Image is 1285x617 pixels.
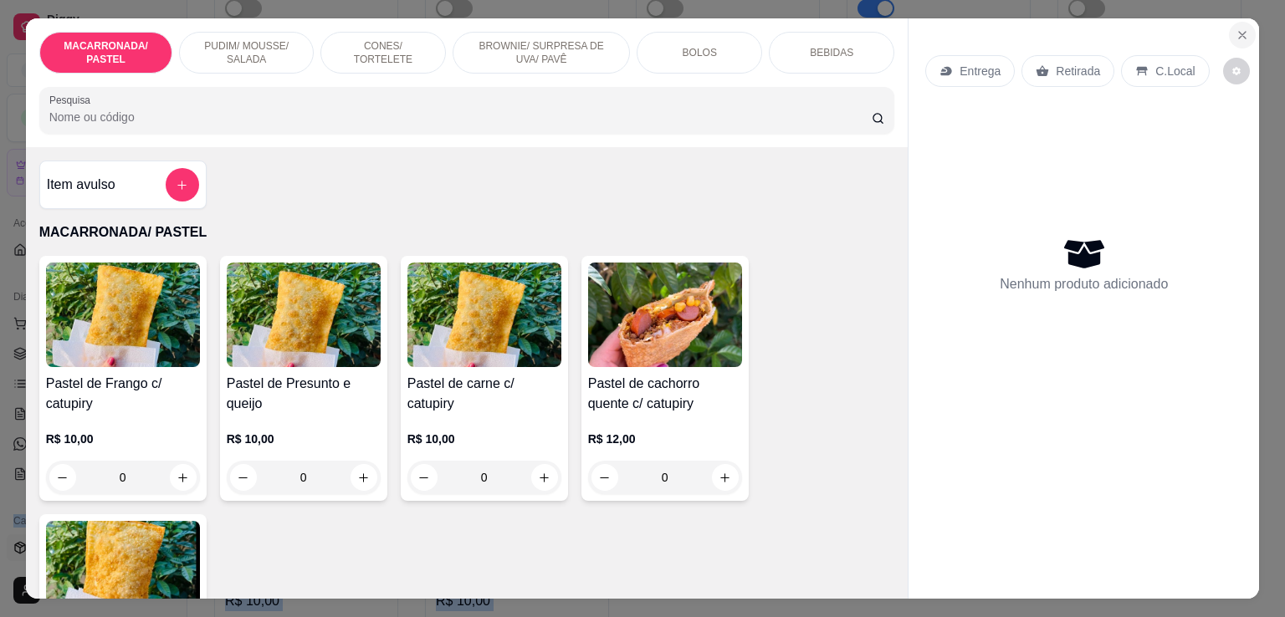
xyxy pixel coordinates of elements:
p: Entrega [960,63,1001,79]
p: Nenhum produto adicionado [1000,274,1168,294]
button: decrease-product-quantity [411,464,438,491]
label: Pesquisa [49,93,96,107]
p: BEBIDAS [810,46,853,59]
button: add-separate-item [166,168,199,201]
img: product-image [588,263,742,367]
h4: Item avulso [47,175,115,195]
p: R$ 10,00 [227,431,381,447]
p: Retirada [1056,63,1100,79]
h4: Pastel de Frango c/ catupiry [46,374,200,414]
p: CONES/ TORTELETE [335,39,432,66]
button: increase-product-quantity [170,464,197,491]
p: R$ 10,00 [407,431,561,447]
h4: Pastel de Presunto e queijo [227,374,381,414]
button: increase-product-quantity [531,464,558,491]
button: decrease-product-quantity [1223,58,1250,84]
p: BROWNIE/ SURPRESA DE UVA/ PAVÊ [467,39,616,66]
button: increase-product-quantity [712,464,739,491]
p: R$ 12,00 [588,431,742,447]
input: Pesquisa [49,109,872,125]
p: BOLOS [683,46,717,59]
img: product-image [46,263,200,367]
p: PUDIM/ MOUSSE/ SALADA [193,39,299,66]
img: product-image [407,263,561,367]
p: R$ 10,00 [46,431,200,447]
button: decrease-product-quantity [591,464,618,491]
button: Close [1229,22,1256,48]
button: decrease-product-quantity [230,464,257,491]
h4: Pastel de cachorro quente c/ catupiry [588,374,742,414]
img: product-image [227,263,381,367]
h4: Pastel de carne c/ catupiry [407,374,561,414]
button: increase-product-quantity [351,464,377,491]
p: C.Local [1155,63,1195,79]
button: decrease-product-quantity [49,464,76,491]
p: MACARRONADA/ PASTEL [54,39,159,66]
p: MACARRONADA/ PASTEL [39,222,895,242]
